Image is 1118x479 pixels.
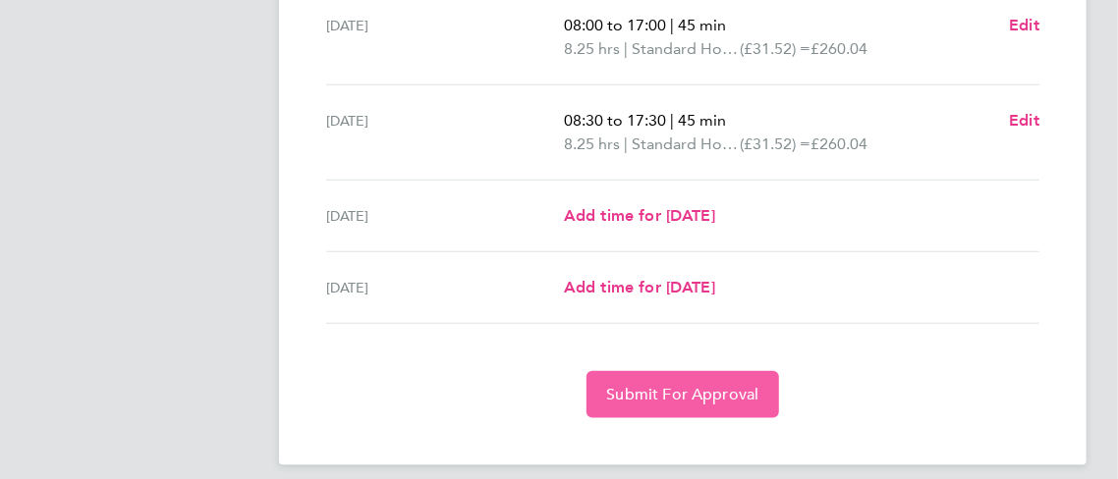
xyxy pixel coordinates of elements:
span: 08:30 to 17:30 [564,111,666,130]
div: [DATE] [326,204,564,228]
span: Standard Hourly [632,37,740,61]
span: 45 min [678,16,726,34]
span: | [670,111,674,130]
span: | [624,39,628,58]
span: £260.04 [811,39,867,58]
span: Add time for [DATE] [564,206,715,225]
span: £260.04 [811,134,867,153]
span: Add time for [DATE] [564,278,715,296]
div: [DATE] [326,276,564,299]
span: Submit For Approval [606,385,758,404]
span: | [670,16,674,34]
div: [DATE] [326,14,564,61]
span: Standard Hourly [632,133,740,156]
span: Edit [1009,16,1039,34]
span: Edit [1009,111,1039,130]
span: 08:00 to 17:00 [564,16,666,34]
a: Add time for [DATE] [564,276,715,299]
a: Edit [1009,14,1039,37]
a: Edit [1009,109,1039,133]
span: | [624,134,628,153]
a: Add time for [DATE] [564,204,715,228]
span: 45 min [678,111,726,130]
span: 8.25 hrs [564,134,620,153]
span: (£31.52) = [740,39,811,58]
button: Submit For Approval [587,371,778,418]
span: 8.25 hrs [564,39,620,58]
span: (£31.52) = [740,134,811,153]
div: [DATE] [326,109,564,156]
